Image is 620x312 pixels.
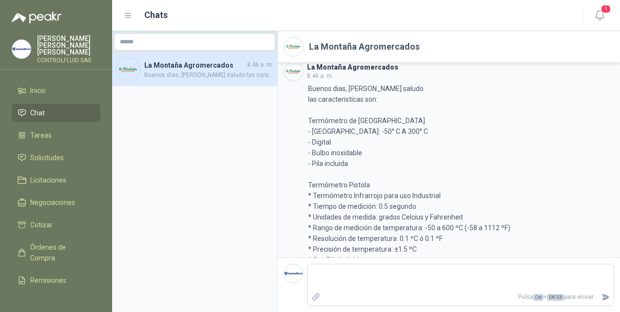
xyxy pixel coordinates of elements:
span: ENTER [547,294,564,301]
a: Licitaciones [12,171,100,189]
a: Tareas [12,126,100,145]
span: Chat [30,108,45,118]
h2: La Montaña Agromercados [309,40,420,54]
p: Buenos dias, [PERSON_NAME] saludo las caracteristicas son: Termómetro de [GEOGRAPHIC_DATA] - [GEO... [308,83,510,287]
h1: Chats [144,8,168,22]
span: 8:46 a. m. [307,73,333,79]
h3: La Montaña Agromercados [307,65,398,70]
span: Remisiones [30,275,66,286]
img: Company Logo [116,58,140,81]
span: Negociaciones [30,197,75,208]
h4: La Montaña Agromercados [144,60,245,71]
span: 8:46 a. m. [247,60,273,70]
button: Enviar [598,289,614,306]
span: Inicio [30,85,46,96]
a: Chat [12,104,100,122]
p: [PERSON_NAME] [PERSON_NAME] [PERSON_NAME] [37,35,100,55]
p: CONTROLFLUID SAS [37,57,100,63]
a: Órdenes de Compra [12,238,100,267]
label: Adjuntar archivos [308,289,324,306]
a: Cotizar [12,216,100,234]
span: Tareas [30,130,52,141]
a: Company LogoLa Montaña Agromercados8:46 a. m.Buenos dias, [PERSON_NAME] saludo las caracteristica... [112,54,277,86]
img: Company Logo [284,37,303,56]
img: Company Logo [284,264,303,283]
a: Remisiones [12,271,100,290]
a: Inicio [12,81,100,100]
img: Company Logo [12,40,31,58]
span: Cotizar [30,220,53,230]
a: Negociaciones [12,193,100,212]
a: Solicitudes [12,148,100,167]
img: Logo peakr [12,12,61,23]
span: Ctrl [533,294,543,301]
span: Solicitudes [30,152,64,163]
button: 1 [591,7,608,24]
img: Company Logo [284,62,303,81]
span: Licitaciones [30,175,66,185]
span: 1 [601,4,611,14]
span: Buenos dias, [PERSON_NAME] saludo las caracteristicas son: Termómetro de [GEOGRAPHIC_DATA] - [GEO... [144,71,273,80]
span: Órdenes de Compra [30,242,91,263]
p: Pulsa + para enviar [324,289,598,306]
